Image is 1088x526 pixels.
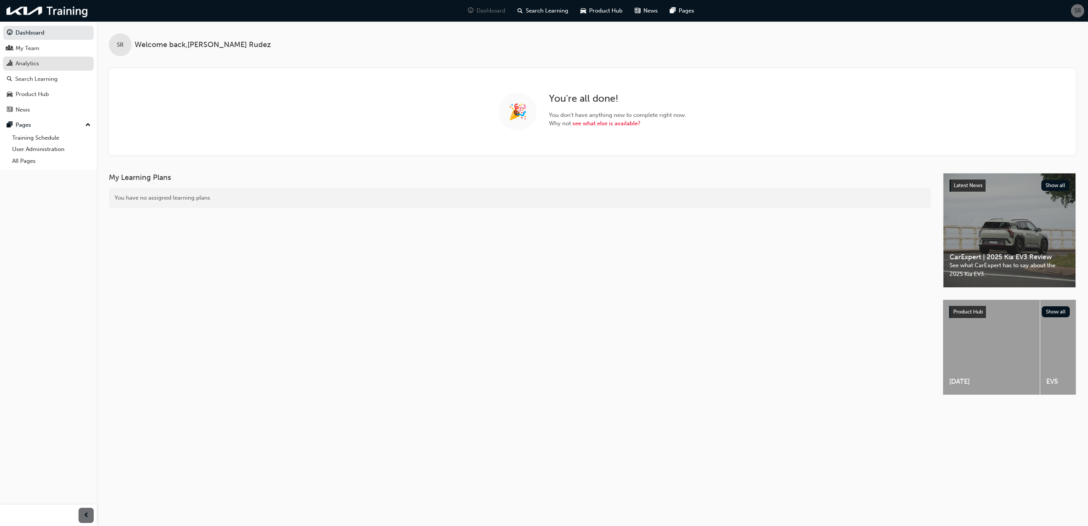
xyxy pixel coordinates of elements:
span: car-icon [580,6,586,16]
span: news-icon [635,6,640,16]
a: pages-iconPages [664,3,700,19]
a: guage-iconDashboard [462,3,511,19]
button: DashboardMy TeamAnalyticsSearch LearningProduct HubNews [3,24,94,118]
a: Latest NewsShow all [950,180,1069,192]
span: Search Learning [526,6,568,15]
a: search-iconSearch Learning [511,3,574,19]
span: You don't have anything new to complete right now. [549,111,686,120]
span: Product Hub [953,309,983,315]
span: pages-icon [7,122,13,129]
h3: My Learning Plans [109,173,931,182]
span: See what CarExpert has to say about the 2025 Kia EV3. [950,261,1069,278]
span: search-icon [517,6,523,16]
span: people-icon [7,45,13,52]
div: Pages [16,121,31,129]
span: SR [117,41,124,49]
a: Dashboard [3,26,94,40]
div: Search Learning [15,75,58,83]
span: search-icon [7,76,12,83]
div: You have no assigned learning plans [109,188,931,208]
span: pages-icon [670,6,676,16]
a: see what else is available? [572,120,640,127]
a: [DATE] [943,300,1040,395]
a: car-iconProduct Hub [574,3,629,19]
span: 🎉 [508,107,527,116]
span: chart-icon [7,60,13,67]
span: Pages [679,6,694,15]
h2: You're all done! [549,93,686,105]
span: car-icon [7,91,13,98]
a: news-iconNews [629,3,664,19]
a: Training Schedule [9,132,94,144]
span: CarExpert | 2025 Kia EV3 Review [950,253,1069,261]
span: [DATE] [949,377,1034,386]
button: SR [1071,4,1084,17]
span: Why not [549,119,686,128]
span: Dashboard [476,6,505,15]
a: Analytics [3,57,94,71]
a: Product HubShow all [949,306,1070,318]
img: kia-training [4,3,91,19]
a: News [3,103,94,117]
button: Show all [1041,180,1070,191]
div: Analytics [16,59,39,68]
span: guage-icon [468,6,473,16]
span: news-icon [7,107,13,113]
span: prev-icon [83,511,89,520]
span: Latest News [954,182,983,189]
span: up-icon [85,120,91,130]
a: All Pages [9,155,94,167]
button: Show all [1042,306,1070,317]
a: My Team [3,41,94,55]
span: SR [1074,6,1081,15]
a: User Administration [9,143,94,155]
a: Product Hub [3,87,94,101]
span: News [643,6,658,15]
button: Pages [3,118,94,132]
a: Latest NewsShow allCarExpert | 2025 Kia EV3 ReviewSee what CarExpert has to say about the 2025 Ki... [943,173,1076,288]
a: Search Learning [3,72,94,86]
div: News [16,106,30,114]
span: Product Hub [589,6,623,15]
div: Product Hub [16,90,49,99]
span: Welcome back , [PERSON_NAME] Rudez [135,41,271,49]
div: My Team [16,44,39,53]
span: guage-icon [7,30,13,36]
